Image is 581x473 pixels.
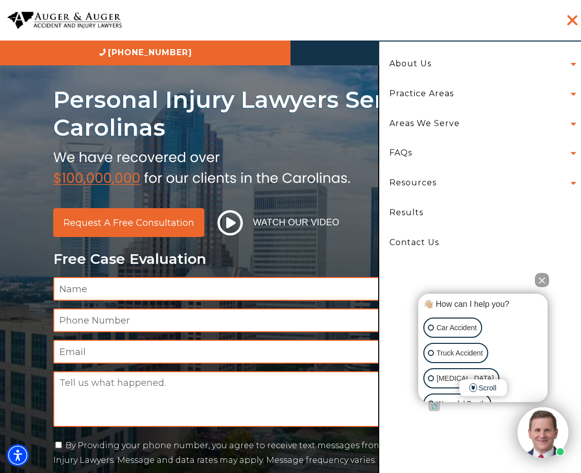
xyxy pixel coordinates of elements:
[382,228,578,258] a: Contact Us
[382,168,444,198] a: Resources
[382,109,467,139] a: Areas We Serve
[53,208,204,237] a: Request a Free Consultation
[53,441,504,465] label: By Providing your phone number, you agree to receive text messages from Auger & Auger Accident an...
[214,210,342,236] button: Watch Our Video
[53,251,528,267] p: Free Case Evaluation
[53,308,528,332] input: Phone Number
[428,402,440,411] a: Open intaker chat
[437,347,483,360] p: Truck Accident
[382,49,439,79] a: About Us
[382,79,461,109] a: Practice Areas
[557,10,577,30] button: Menu
[421,299,545,310] div: 👋🏼 How can I help you?
[53,147,350,185] img: sub text
[437,322,477,334] p: Car Accident
[535,273,549,287] button: Close Intaker Chat Widget
[382,198,578,228] a: Results
[53,86,528,142] h1: Personal Injury Lawyers Serving the Carolinas
[437,398,486,410] p: Wrongful Death
[382,138,420,168] a: FAQs
[290,41,581,65] a: Hablamos Español
[7,444,29,466] div: Accessibility Menu
[437,372,494,385] p: [MEDICAL_DATA]
[53,340,528,364] input: Email
[63,218,194,227] span: Request a Free Consultation
[53,277,528,301] input: Name
[8,12,122,29] img: Auger & Auger Accident and Injury Lawyers Logo
[518,407,568,458] img: Intaker widget Avatar
[459,379,507,396] span: Scroll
